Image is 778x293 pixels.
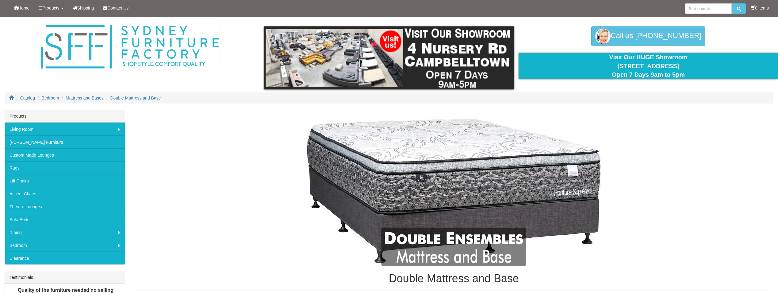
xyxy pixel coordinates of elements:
span: Home [18,6,29,10]
a: Mattress and Bases [66,96,104,100]
a: Dining [5,226,125,239]
span: Products [42,6,59,10]
div: Products [5,110,125,123]
img: Double Mattress and Base [270,113,638,266]
h1: Double Mattress and Base [134,272,773,285]
span: Shipping [77,6,94,10]
a: Double Mattress and Base [110,96,161,100]
img: Sydney Furniture Factory [38,23,222,71]
a: Rugs [5,161,125,174]
li: 0 items [751,5,769,11]
a: Contact Us [98,0,133,16]
a: Accent Chairs [5,187,125,200]
a: Theatre Lounges [5,200,125,213]
a: Custom Made Lounges [5,148,125,161]
a: Products [34,0,68,16]
input: Site search [685,3,732,14]
a: [PERSON_NAME] Furniture [5,135,125,148]
a: Clearance [5,252,125,264]
a: Bedroom [5,239,125,252]
b: Quality of the furniture needed no selling [18,287,113,293]
a: Catalog [20,96,35,100]
div: Testimonials [5,271,125,284]
a: Lift Chairs [5,174,125,187]
img: showroom.gif [264,26,514,89]
span: Contact Us [107,6,128,10]
a: Living Room [5,123,125,135]
a: Bedroom [42,96,59,100]
div: Visit Our HUGE Showroom [STREET_ADDRESS] Open 7 Days 9am to 5pm [523,53,773,79]
a: Sofa Beds [5,213,125,226]
a: Home [9,0,34,16]
a: Shipping [68,0,99,16]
